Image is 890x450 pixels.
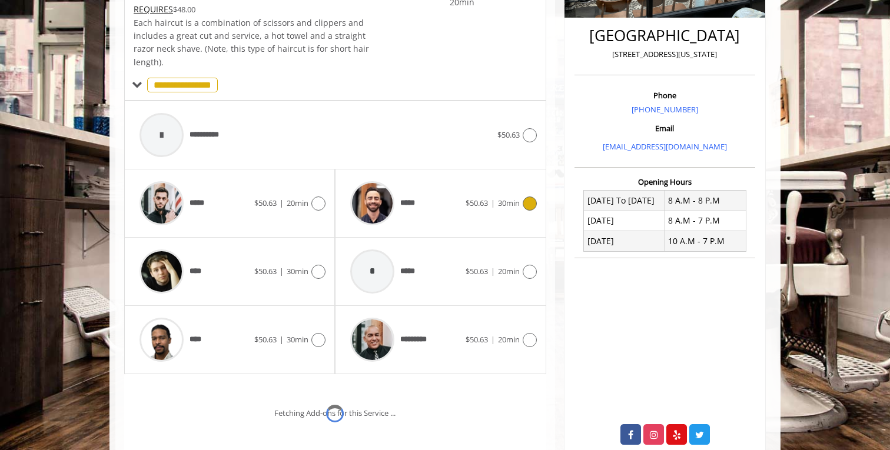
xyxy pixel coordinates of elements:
[574,178,755,186] h3: Opening Hours
[632,104,698,115] a: [PHONE_NUMBER]
[287,266,308,276] span: 30min
[280,198,284,208] span: |
[254,198,277,208] span: $50.63
[577,27,752,44] h2: [GEOGRAPHIC_DATA]
[274,407,396,419] div: Fetching Add-ons for this Service ...
[665,191,746,211] td: 8 A.M - 8 P.M
[577,91,752,99] h3: Phone
[577,124,752,132] h3: Email
[466,198,488,208] span: $50.63
[287,334,308,345] span: 30min
[134,17,369,68] span: Each haircut is a combination of scissors and clippers and includes a great cut and service, a ho...
[584,231,665,251] td: [DATE]
[134,4,173,15] span: This service needs some Advance to be paid before we block your appointment
[466,334,488,345] span: $50.63
[280,266,284,276] span: |
[287,198,308,208] span: 20min
[491,198,495,208] span: |
[498,266,520,276] span: 20min
[498,334,520,345] span: 20min
[665,231,746,251] td: 10 A.M - 7 P.M
[491,266,495,276] span: |
[584,211,665,231] td: [DATE]
[280,334,284,345] span: |
[665,211,746,231] td: 8 A.M - 7 P.M
[498,198,520,208] span: 30min
[466,266,488,276] span: $50.63
[603,141,727,152] a: [EMAIL_ADDRESS][DOMAIN_NAME]
[134,3,370,16] div: $48.00
[491,334,495,345] span: |
[577,48,752,61] p: [STREET_ADDRESS][US_STATE]
[584,191,665,211] td: [DATE] To [DATE]
[254,266,277,276] span: $50.63
[497,129,520,140] span: $50.63
[254,334,277,345] span: $50.63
